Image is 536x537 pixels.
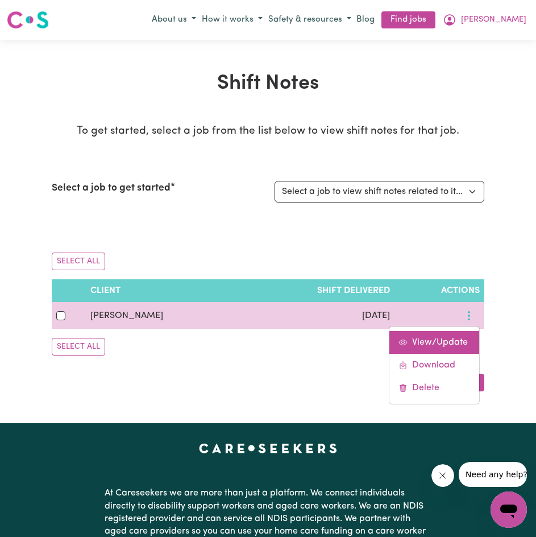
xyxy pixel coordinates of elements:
[52,253,105,270] button: Select All
[199,11,265,30] button: How it works
[52,123,485,140] p: To get started, select a job from the list below to view shift notes for that job.
[412,338,468,347] span: View/Update
[394,279,484,302] th: Actions
[265,11,354,30] button: Safety & resources
[354,11,377,29] a: Blog
[240,279,394,302] th: Shift delivered
[431,464,454,487] iframe: Close message
[90,286,121,295] span: Client
[389,377,479,399] a: Delete this shift note
[461,14,526,26] span: [PERSON_NAME]
[389,354,479,377] a: Download
[199,444,337,453] a: Careseekers home page
[52,72,485,96] h1: Shift Notes
[491,491,527,528] iframe: Button to launch messaging window
[149,11,199,30] button: About us
[240,302,394,329] td: [DATE]
[440,10,529,30] button: My Account
[7,10,49,30] img: Careseekers logo
[52,181,171,196] label: Select a job to get started
[7,7,49,33] a: Careseekers logo
[7,8,69,17] span: Need any help?
[459,462,527,487] iframe: Message from company
[458,307,480,324] button: More options
[90,311,163,320] span: [PERSON_NAME]
[381,11,435,29] a: Find jobs
[389,326,480,404] div: More options
[389,331,479,354] a: View/Update
[52,338,105,356] button: Select All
